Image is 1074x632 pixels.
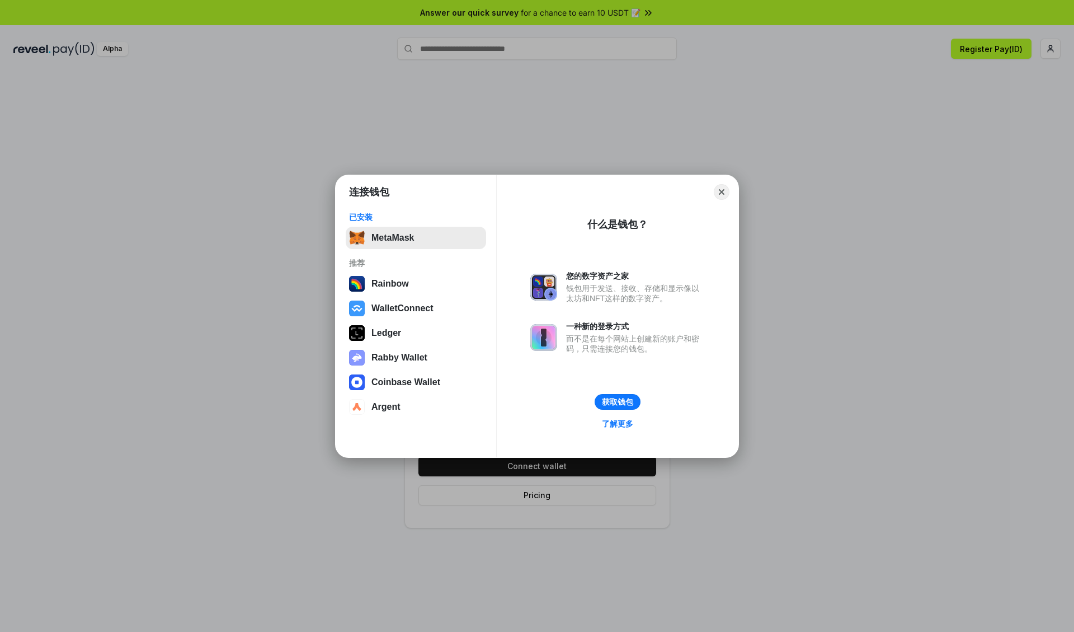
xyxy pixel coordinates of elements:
[346,396,486,418] button: Argent
[349,374,365,390] img: svg+xml,%3Csvg%20width%3D%2228%22%20height%3D%2228%22%20viewBox%3D%220%200%2028%2028%22%20fill%3D...
[349,258,483,268] div: 推荐
[714,184,729,200] button: Close
[346,371,486,394] button: Coinbase Wallet
[346,227,486,249] button: MetaMask
[530,324,557,351] img: svg+xml,%3Csvg%20xmlns%3D%22http%3A%2F%2Fwww.w3.org%2F2000%2Fsvg%22%20fill%3D%22none%22%20viewBox...
[371,233,414,243] div: MetaMask
[346,347,486,369] button: Rabby Wallet
[566,321,705,331] div: 一种新的登录方式
[566,334,705,354] div: 而不是在每个网站上创建新的账户和密码，只需连接您的钱包。
[595,394,640,410] button: 获取钱包
[371,402,401,412] div: Argent
[587,218,648,231] div: 什么是钱包？
[346,273,486,295] button: Rainbow
[346,297,486,320] button: WalletConnect
[349,276,365,292] img: svg+xml,%3Csvg%20width%3D%22120%22%20height%3D%22120%22%20viewBox%3D%220%200%20120%20120%22%20fil...
[349,185,389,199] h1: 连接钱包
[346,322,486,344] button: Ledger
[349,399,365,415] img: svg+xml,%3Csvg%20width%3D%2228%22%20height%3D%2228%22%20viewBox%3D%220%200%2028%2028%22%20fill%3D...
[349,325,365,341] img: svg+xml,%3Csvg%20xmlns%3D%22http%3A%2F%2Fwww.w3.org%2F2000%2Fsvg%22%20width%3D%2228%22%20height%3...
[349,350,365,366] img: svg+xml,%3Csvg%20xmlns%3D%22http%3A%2F%2Fwww.w3.org%2F2000%2Fsvg%22%20fill%3D%22none%22%20viewBox...
[371,353,427,363] div: Rabby Wallet
[602,397,633,407] div: 获取钱包
[566,271,705,281] div: 您的数字资产之家
[530,274,557,301] img: svg+xml,%3Csvg%20xmlns%3D%22http%3A%2F%2Fwww.w3.org%2F2000%2Fsvg%22%20fill%3D%22none%22%20viewBox...
[371,377,440,387] div: Coinbase Wallet
[349,230,365,246] img: svg+xml,%3Csvg%20fill%3D%22none%22%20height%3D%2233%22%20viewBox%3D%220%200%2035%2033%22%20width%...
[566,283,705,303] div: 钱包用于发送、接收、存储和显示像以太坊和NFT这样的数字资产。
[349,301,365,316] img: svg+xml,%3Csvg%20width%3D%2228%22%20height%3D%2228%22%20viewBox%3D%220%200%2028%2028%22%20fill%3D...
[595,416,640,431] a: 了解更多
[371,328,401,338] div: Ledger
[371,279,409,289] div: Rainbow
[602,419,633,429] div: 了解更多
[349,212,483,222] div: 已安装
[371,303,434,313] div: WalletConnect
